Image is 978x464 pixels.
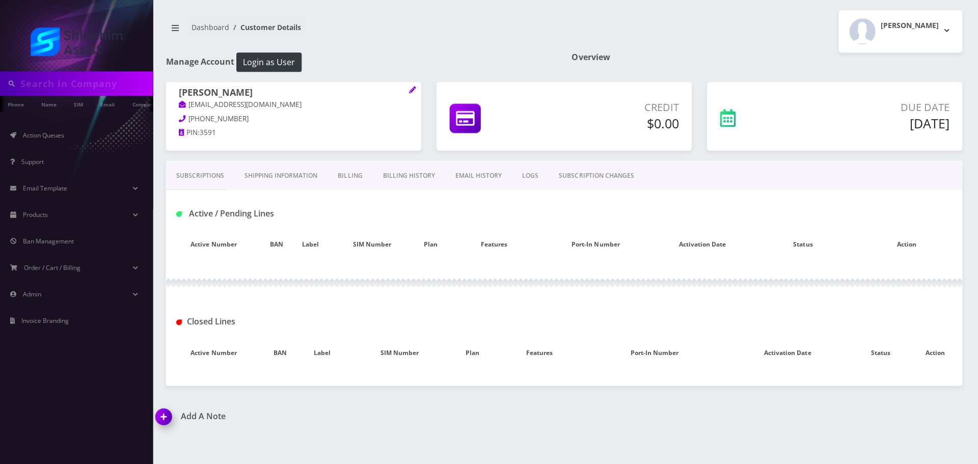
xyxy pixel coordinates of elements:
[199,127,215,137] span: 3591
[491,337,586,367] th: Features
[166,52,555,72] h1: Manage Account
[178,87,407,99] h1: [PERSON_NAME]
[176,211,181,216] img: Active / Pending Lines
[261,337,298,367] th: BAN
[648,229,754,259] th: Activation Date
[166,337,261,367] th: Active Number
[166,160,234,190] a: Subscriptions
[127,96,161,112] a: Company
[234,160,327,190] a: Shipping Information
[452,337,491,367] th: Plan
[800,100,947,115] p: Due Date
[548,160,643,190] a: SUBSCRIPTION CHANGES
[570,52,960,62] h1: Overview
[511,160,548,190] a: LOGS
[23,289,41,298] span: Admin
[23,183,67,192] span: Email Template
[414,229,445,259] th: Plan
[849,229,960,259] th: Action
[176,319,181,324] img: Closed Lines
[23,210,48,219] span: Products
[837,10,960,52] button: [PERSON_NAME]
[176,316,424,326] h1: Closed Lines
[191,22,229,32] a: Dashboard
[345,337,452,367] th: SIM Number
[20,74,150,93] input: Search in Company
[906,337,960,367] th: Action
[21,316,69,324] span: Invoice Branding
[176,208,424,218] h1: Active / Pending Lines
[178,127,199,138] a: PIN:
[24,263,80,271] span: Order / Cart / Billing
[155,411,555,420] a: Add A Note
[550,100,677,115] p: Credit
[234,56,301,67] a: Login as User
[95,96,120,112] a: Email
[31,28,122,56] img: Shluchim Assist
[720,337,852,367] th: Activation Date
[550,115,677,130] h5: $0.00
[236,52,301,72] button: Login as User
[23,130,64,139] span: Action Queues
[298,337,345,367] th: Label
[586,337,720,367] th: Port-In Number
[445,229,540,259] th: Features
[327,160,372,190] a: Billing
[69,96,88,112] a: SIM
[166,17,555,46] nav: breadcrumb
[261,229,290,259] th: BAN
[188,114,248,123] span: [PHONE_NUMBER]
[291,229,329,259] th: Label
[753,229,849,259] th: Status
[329,229,415,259] th: SIM Number
[800,115,947,130] h5: [DATE]
[178,100,301,110] a: [EMAIL_ADDRESS][DOMAIN_NAME]
[444,160,511,190] a: EMAIL HISTORY
[23,236,74,245] span: Ban Management
[21,157,44,166] span: Support
[229,22,301,33] li: Customer Details
[879,21,937,30] h2: [PERSON_NAME]
[36,96,62,112] a: Name
[540,229,648,259] th: Port-In Number
[372,160,444,190] a: Billing History
[3,96,29,112] a: Phone
[852,337,906,367] th: Status
[166,229,261,259] th: Active Number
